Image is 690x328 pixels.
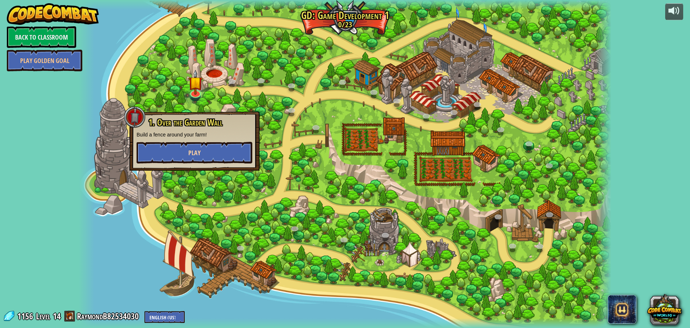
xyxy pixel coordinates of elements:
[53,310,61,322] span: 14
[7,26,76,48] a: Back to Classroom
[148,116,222,129] span: 1. Over the Garden Wall
[665,3,683,20] button: Adjust volume
[36,310,50,322] span: Level
[188,69,203,94] img: level-banner-started.png
[77,310,141,322] a: RaymondB82534030
[7,50,82,71] a: Play Golden Goal
[137,142,252,163] button: Play
[137,131,252,138] p: Build a fence around your farm!
[7,3,99,25] img: CodeCombat - Learn how to code by playing a game
[188,148,201,157] span: Play
[17,310,35,322] span: 1156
